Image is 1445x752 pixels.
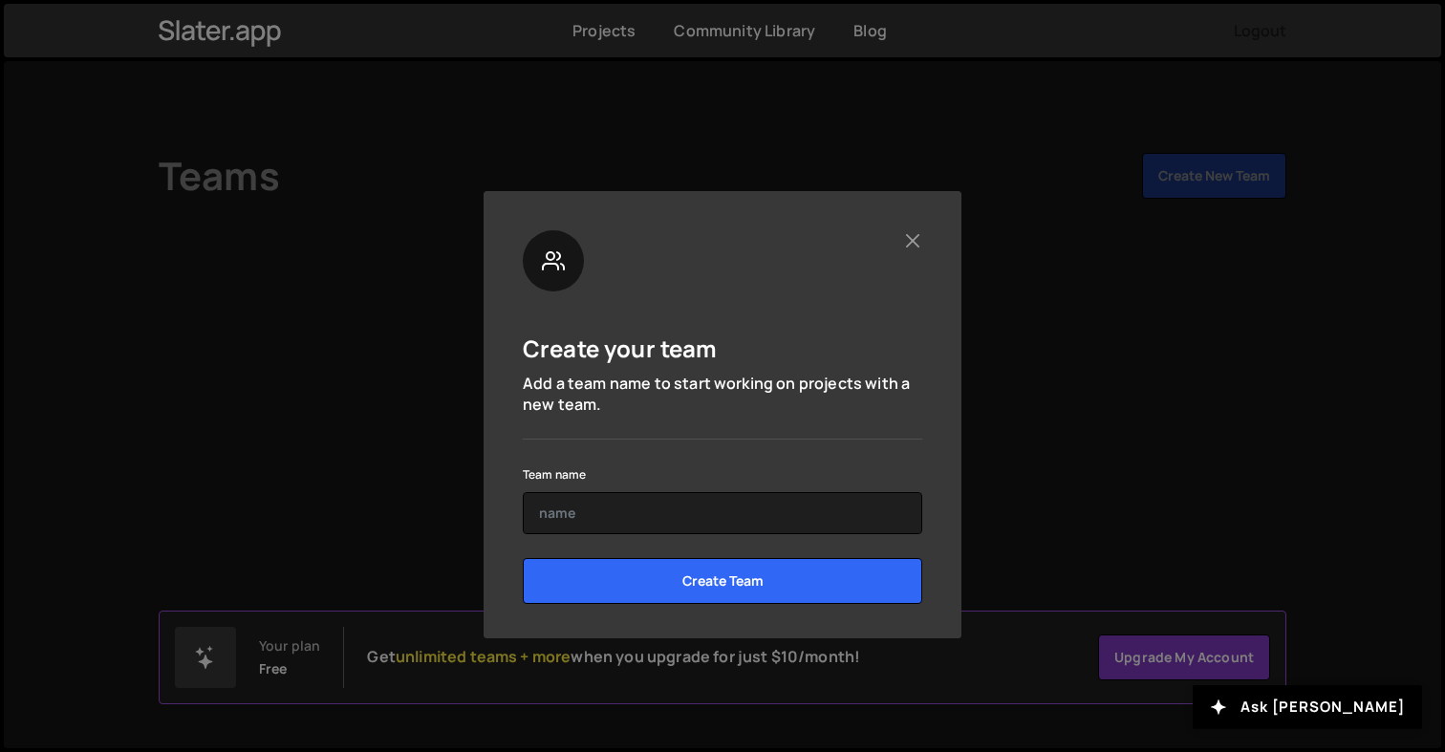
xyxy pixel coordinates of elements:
button: Close [902,230,922,250]
input: name [523,492,922,534]
p: Add a team name to start working on projects with a new team. [523,373,922,416]
label: Team name [523,465,586,484]
input: Create Team [523,558,922,604]
button: Ask [PERSON_NAME] [1193,685,1422,729]
h5: Create your team [523,333,718,363]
